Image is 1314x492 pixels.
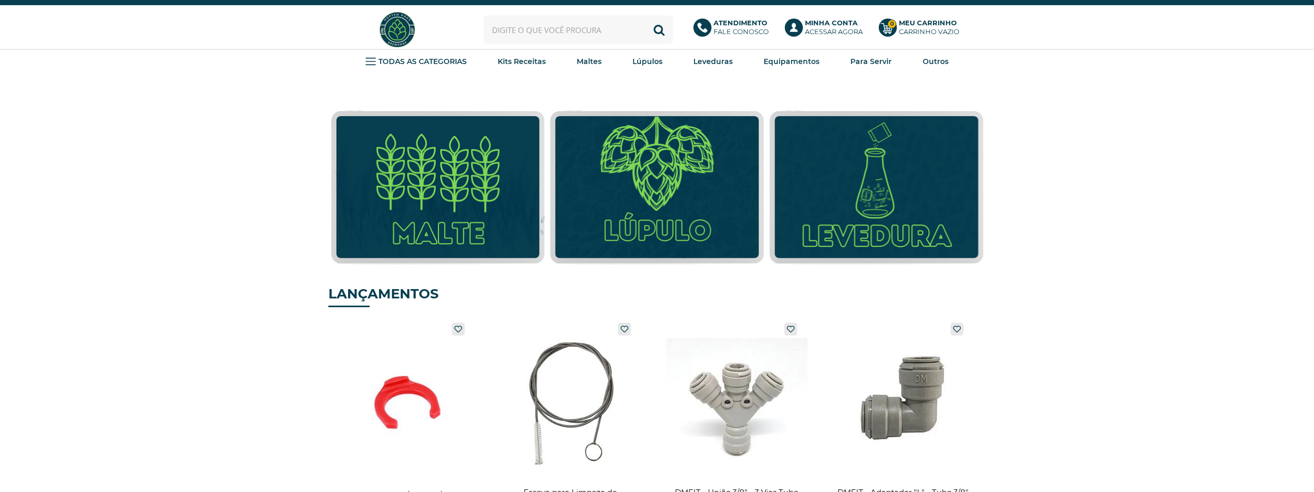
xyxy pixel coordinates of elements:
strong: 0 [888,20,896,28]
a: TODAS AS CATEGORIAS [366,54,467,69]
b: Minha Conta [805,19,858,27]
img: Hopfen Haus BrewShop [378,10,417,49]
a: Para Servir [850,54,892,69]
a: Leveduras [693,54,733,69]
strong: Maltes [577,57,601,66]
strong: Para Servir [850,57,892,66]
button: Buscar [645,15,673,44]
strong: Leveduras [693,57,733,66]
strong: Lúpulos [632,57,662,66]
b: Meu Carrinho [899,19,957,27]
div: Carrinho Vazio [899,27,959,36]
a: AtendimentoFale conosco [693,19,774,41]
img: Lúpulo [550,110,764,265]
strong: Kits Receitas [498,57,546,66]
a: Maltes [577,54,601,69]
p: Acessar agora [805,19,863,36]
strong: LANÇAMENTOS [328,285,439,302]
b: Atendimento [714,19,767,27]
strong: Equipamentos [764,57,819,66]
strong: TODAS AS CATEGORIAS [378,57,467,66]
a: Equipamentos [764,54,819,69]
a: Minha ContaAcessar agora [785,19,868,41]
p: Fale conosco [714,19,769,36]
a: Lúpulos [632,54,662,69]
a: Outros [923,54,948,69]
a: Kits Receitas [498,54,546,69]
img: Malte [331,110,545,265]
strong: Outros [923,57,948,66]
input: Digite o que você procura [483,15,673,44]
img: Leveduras [769,110,984,265]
